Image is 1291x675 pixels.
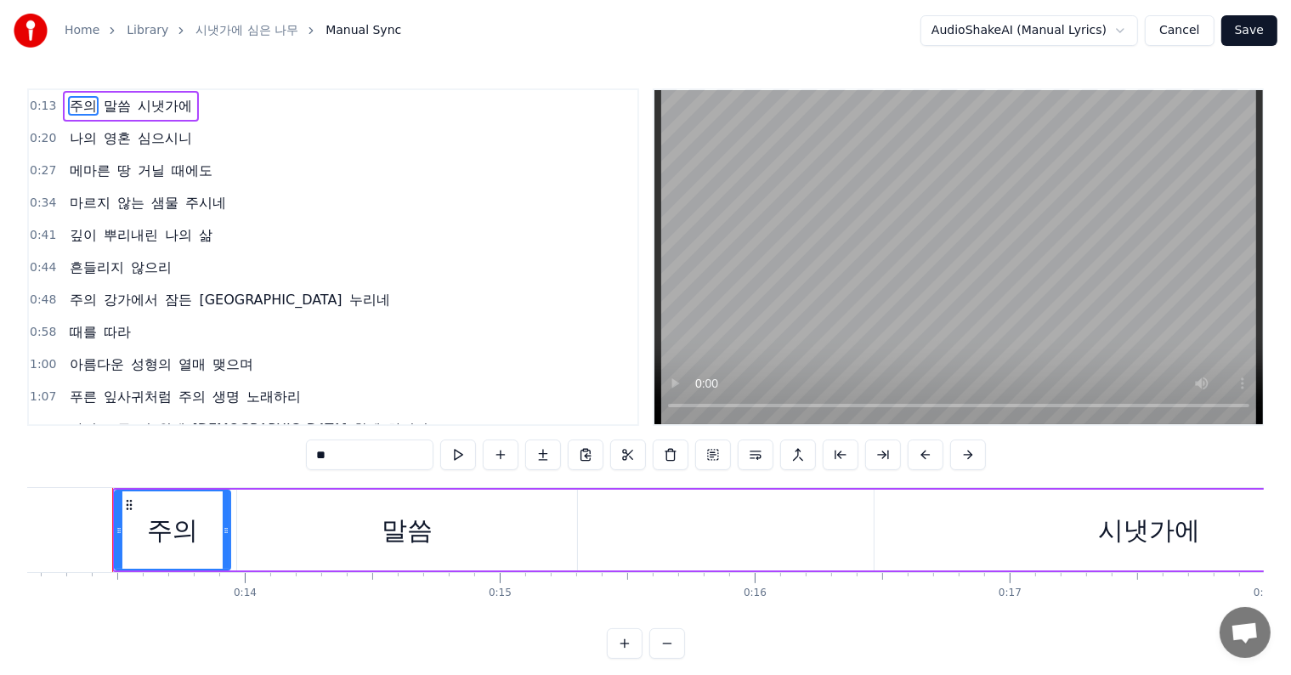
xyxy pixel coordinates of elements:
[30,98,56,115] span: 0:13
[68,161,112,180] span: 메마른
[14,14,48,48] img: youka
[68,225,99,245] span: 깊이
[177,355,207,374] span: 열매
[30,195,56,212] span: 0:34
[68,419,99,439] span: 나의
[129,355,173,374] span: 성형의
[30,292,56,309] span: 0:48
[163,225,194,245] span: 나의
[102,419,133,439] span: 모든
[245,387,303,406] span: 노래하리
[1145,15,1214,46] button: Cancel
[68,96,99,116] span: 주의
[489,587,512,600] div: 0:15
[102,225,160,245] span: 뿌리내린
[326,22,401,39] span: Manual Sync
[211,355,255,374] span: 맺으며
[102,128,133,148] span: 영혼
[68,322,99,342] span: 때를
[156,419,187,439] span: 위에
[163,290,194,309] span: 잠든
[234,587,257,600] div: 0:14
[190,419,348,439] span: [DEMOGRAPHIC_DATA]
[116,161,133,180] span: 땅
[30,356,56,373] span: 1:00
[68,258,126,277] span: 흔들리지
[102,322,133,342] span: 따라
[386,419,430,439] span: 하시니
[348,290,392,309] span: 누리네
[211,387,241,406] span: 생명
[136,96,194,116] span: 시냇가에
[744,587,767,600] div: 0:16
[129,258,173,277] span: 않으리
[147,511,198,549] div: 주의
[352,419,382,439] span: 함께
[68,355,126,374] span: 아름다운
[1221,15,1277,46] button: Save
[177,387,207,406] span: 주의
[68,387,99,406] span: 푸른
[136,419,153,439] span: 길
[127,22,168,39] a: Library
[30,259,56,276] span: 0:44
[150,193,180,213] span: 샘물
[1254,587,1277,600] div: 0:18
[102,290,160,309] span: 강가에서
[65,22,401,39] nav: breadcrumb
[68,290,99,309] span: 주의
[382,511,433,549] div: 말씀
[65,22,99,39] a: Home
[30,162,56,179] span: 0:27
[30,389,56,406] span: 1:07
[1220,607,1271,658] a: 채팅 열기
[30,324,56,341] span: 0:58
[999,587,1022,600] div: 0:17
[30,227,56,244] span: 0:41
[68,128,99,148] span: 나의
[184,193,228,213] span: 주시네
[1098,511,1200,549] div: 시냇가에
[30,130,56,147] span: 0:20
[102,96,133,116] span: 말씀
[195,22,298,39] a: 시냇가에 심은 나무
[170,161,214,180] span: 때에도
[30,421,56,438] span: 1:15
[102,387,173,406] span: 잎사귀처럼
[136,161,167,180] span: 거닐
[197,290,343,309] span: [GEOGRAPHIC_DATA]
[116,193,146,213] span: 않는
[68,193,112,213] span: 마르지
[136,128,194,148] span: 심으시니
[197,225,214,245] span: 삶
